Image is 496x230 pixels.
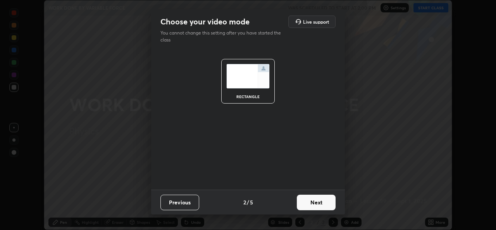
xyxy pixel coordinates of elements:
[160,17,250,27] h2: Choose your video mode
[243,198,246,206] h4: 2
[232,95,263,99] div: rectangle
[160,195,199,210] button: Previous
[247,198,249,206] h4: /
[297,195,336,210] button: Next
[250,198,253,206] h4: 5
[303,19,329,24] h5: Live support
[160,29,286,43] p: You cannot change this setting after you have started the class
[226,64,270,88] img: normalScreenIcon.ae25ed63.svg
